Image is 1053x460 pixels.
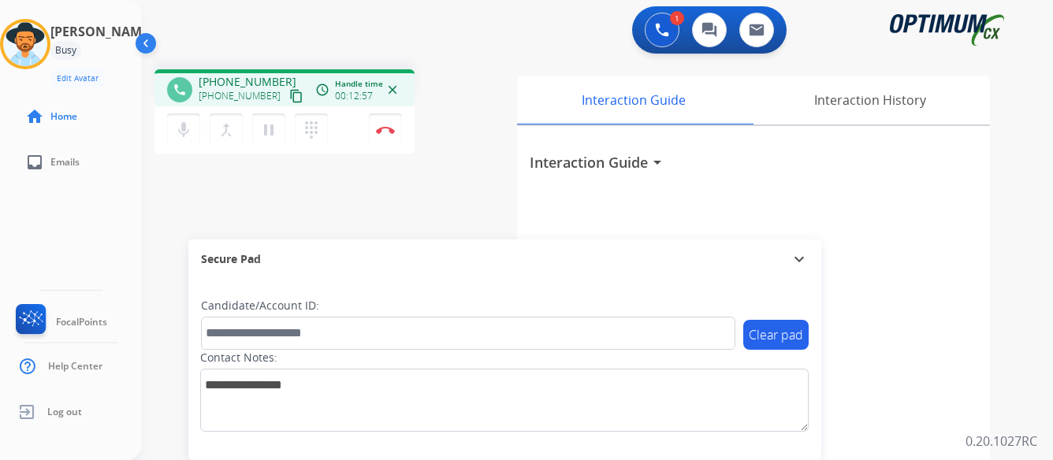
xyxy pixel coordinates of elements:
span: Home [50,110,77,123]
span: [PHONE_NUMBER] [199,74,296,90]
span: Help Center [48,360,102,373]
button: Edit Avatar [50,69,105,87]
label: Candidate/Account ID: [201,298,319,313]
mat-icon: dialpad [302,121,321,139]
span: 00:12:57 [335,90,373,102]
mat-icon: home [25,107,44,126]
h3: [PERSON_NAME] [50,22,153,41]
span: FocalPoints [56,316,107,328]
h3: Interaction Guide [530,151,648,173]
div: Busy [50,41,81,60]
span: [PHONE_NUMBER] [199,90,281,102]
div: 1 [670,11,684,25]
mat-icon: access_time [315,83,329,97]
mat-icon: pause [259,121,278,139]
mat-icon: inbox [25,153,44,172]
mat-icon: content_copy [289,89,303,103]
mat-icon: mic [174,121,193,139]
label: Contact Notes: [200,350,277,365]
img: avatar [3,22,47,66]
button: Clear pad [743,320,809,350]
mat-icon: close [385,83,400,97]
a: FocalPoints [13,304,107,340]
mat-icon: phone [173,83,187,97]
div: Interaction Guide [517,76,750,124]
span: Log out [47,406,82,418]
img: control [376,126,395,134]
span: Handle time [335,78,383,90]
mat-icon: arrow_drop_down [648,153,667,172]
span: Emails [50,156,80,169]
span: Secure Pad [201,251,261,267]
p: 0.20.1027RC [966,432,1037,451]
mat-icon: expand_more [790,250,809,269]
div: Interaction History [750,76,990,124]
mat-icon: merge_type [217,121,236,139]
